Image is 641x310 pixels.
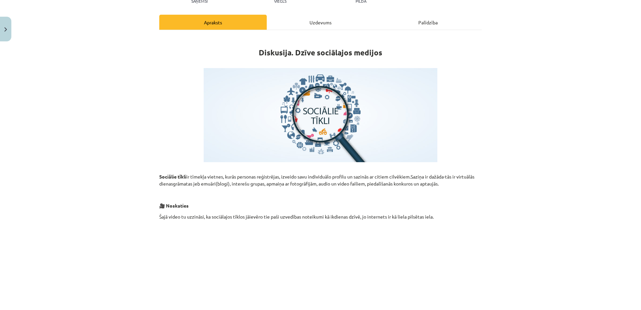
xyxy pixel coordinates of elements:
[159,203,189,209] strong: 🎥 Noskaties
[159,174,186,180] strong: Sociālie tīkli
[159,15,267,30] div: Apraksts
[4,27,7,32] img: icon-close-lesson-0947bae3869378f0d4975bcd49f059093ad1ed9edebbc8119c70593378902aed.svg
[259,48,382,57] strong: Diskusija. Dzīve sociālajos medijos
[374,15,482,30] div: Palīdzība
[159,213,482,227] p: Šajā video tu uzzināsi, ka sociālajos tīklos jāievēro tie paši uzvedības noteikumi kā ikdienas dz...
[159,166,482,187] p: ir tīmekļa vietnes, kurās personas reģistrējas, izveido savu individuālo profilu un sazinās ar ci...
[267,15,374,30] div: Uzdevums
